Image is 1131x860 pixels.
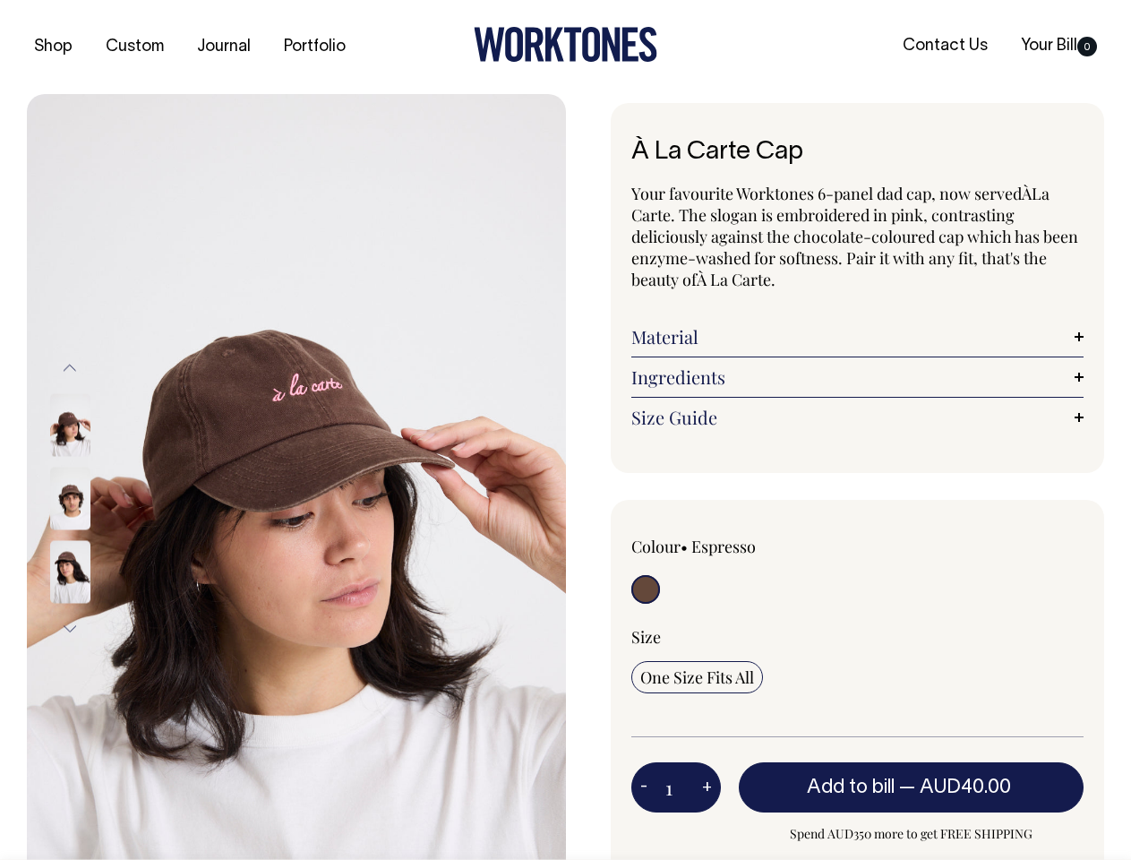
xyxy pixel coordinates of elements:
[631,183,1084,290] p: Your favourite Worktones 6-panel dad cap, now served La Carte. The slogan is embroidered in pink,...
[739,823,1084,845] span: Spend AUD350 more to get FREE SHIPPING
[56,608,83,649] button: Next
[631,407,1084,428] a: Size Guide
[691,536,756,557] label: Espresso
[50,540,90,603] img: espresso
[631,770,656,805] button: -
[50,467,90,529] img: espresso
[693,770,721,805] button: +
[631,247,1047,290] span: nzyme-washed for softness. Pair it with any fit, that's the beauty of À La Carte.
[56,348,83,389] button: Previous
[1014,31,1104,61] a: Your Bill0
[99,32,171,62] a: Custom
[681,536,688,557] span: •
[190,32,258,62] a: Journal
[1077,37,1097,56] span: 0
[739,762,1084,813] button: Add to bill —AUD40.00
[640,666,754,688] span: One Size Fits All
[631,366,1084,388] a: Ingredients
[631,139,1084,167] h1: À La Carte Cap
[27,32,80,62] a: Shop
[631,536,812,557] div: Colour
[920,778,1011,796] span: AUD40.00
[631,626,1084,648] div: Size
[807,778,895,796] span: Add to bill
[895,31,995,61] a: Contact Us
[899,778,1015,796] span: —
[631,661,763,693] input: One Size Fits All
[631,326,1084,348] a: Material
[277,32,353,62] a: Portfolio
[1022,183,1032,204] span: À
[50,393,90,456] img: espresso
